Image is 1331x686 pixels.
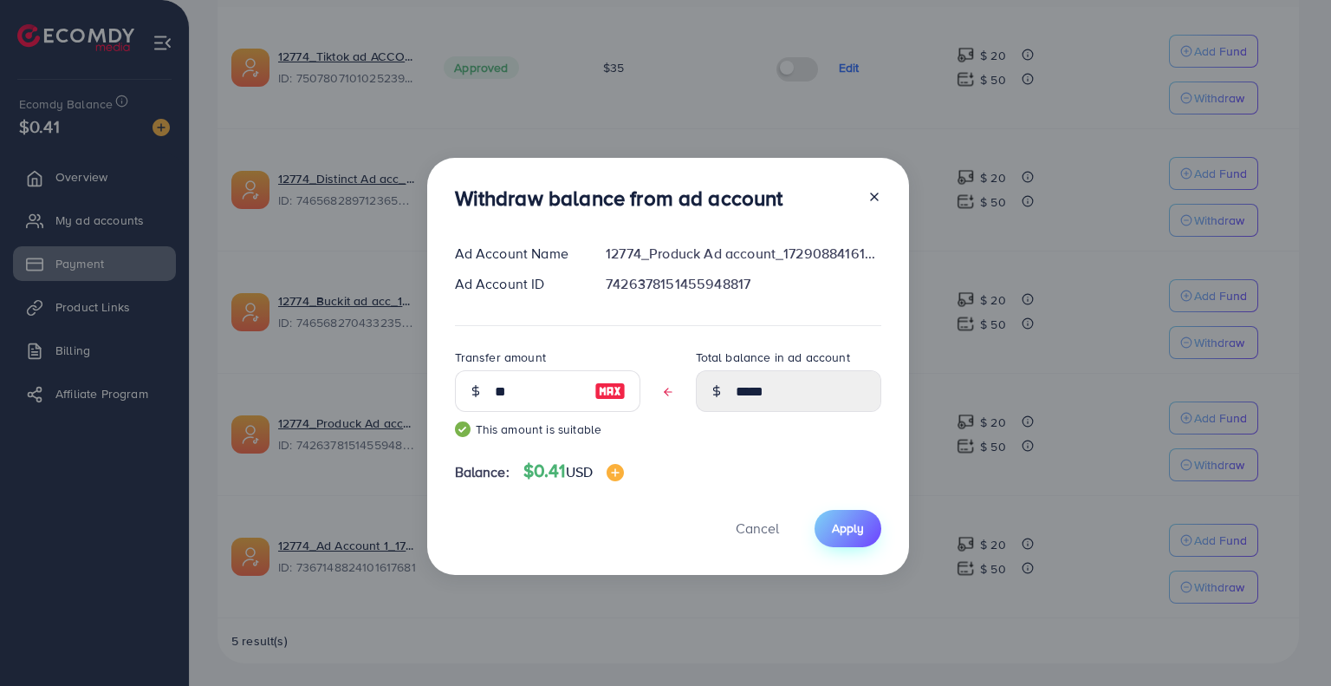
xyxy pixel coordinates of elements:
img: image [594,381,626,402]
img: image [607,464,624,481]
iframe: Chat [1257,608,1318,673]
span: Balance: [455,462,510,482]
span: Apply [832,519,864,537]
button: Cancel [714,510,801,547]
button: Apply [815,510,881,547]
div: Ad Account ID [441,274,593,294]
h3: Withdraw balance from ad account [455,186,783,211]
div: 12774_Produck Ad account_1729088416169 [592,244,894,264]
img: guide [455,421,471,437]
label: Total balance in ad account [696,349,850,366]
div: Ad Account Name [441,244,593,264]
span: USD [566,462,593,481]
span: Cancel [736,519,779,538]
div: 7426378151455948817 [592,274,894,294]
label: Transfer amount [455,349,546,366]
small: This amount is suitable [455,421,640,438]
h4: $0.41 [523,461,624,482]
